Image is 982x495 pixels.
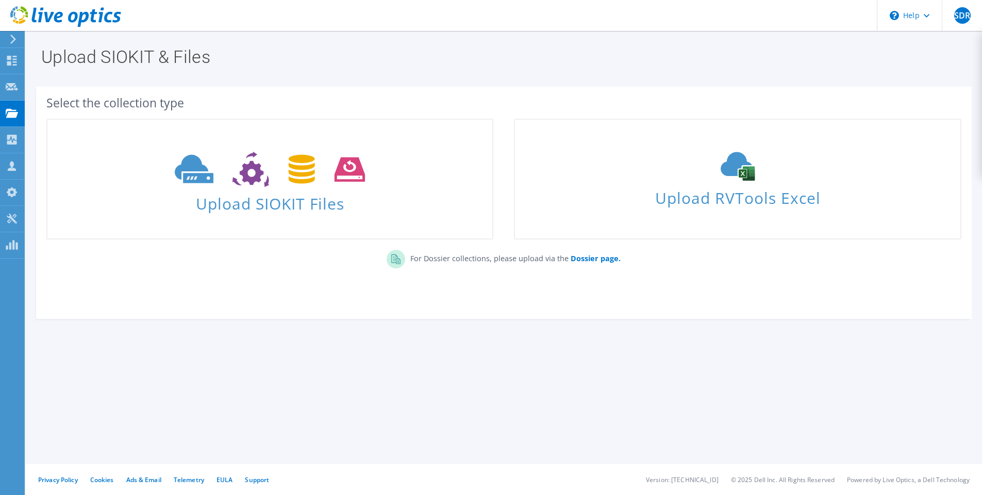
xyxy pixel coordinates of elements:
[47,189,492,212] span: Upload SIOKIT Files
[46,97,961,108] div: Select the collection type
[514,119,961,239] a: Upload RVTools Excel
[847,475,970,484] li: Powered by Live Optics, a Dell Technology
[731,475,835,484] li: © 2025 Dell Inc. All Rights Reserved
[954,7,971,24] span: SDR
[217,475,232,484] a: EULA
[245,475,269,484] a: Support
[46,119,493,239] a: Upload SIOKIT Files
[126,475,161,484] a: Ads & Email
[890,11,899,20] svg: \n
[571,253,621,263] b: Dossier page.
[41,48,961,66] h1: Upload SIOKIT & Files
[515,184,960,206] span: Upload RVTools Excel
[405,250,621,264] p: For Dossier collections, please upload via the
[38,475,78,484] a: Privacy Policy
[569,253,621,263] a: Dossier page.
[174,475,204,484] a: Telemetry
[646,475,719,484] li: Version: [TECHNICAL_ID]
[90,475,114,484] a: Cookies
